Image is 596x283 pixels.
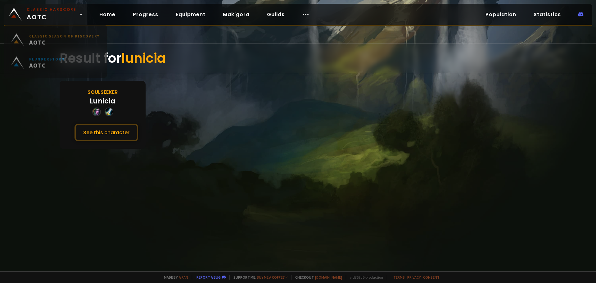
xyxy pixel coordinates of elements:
[27,7,76,22] span: AOTC
[29,64,65,72] span: AOTC
[160,275,188,280] span: Made by
[88,88,118,96] div: Soulseeker
[218,8,255,21] a: Mak'gora
[229,275,287,280] span: Support me,
[171,8,210,21] a: Equipment
[121,49,166,67] span: lunicia
[60,44,536,73] div: Result for
[7,31,103,54] a: Classic Season of DiscoveryAOTC
[481,8,521,21] a: Population
[27,7,76,12] small: Classic Hardcore
[257,275,287,280] a: Buy me a coffee
[179,275,188,280] a: a fan
[423,275,440,280] a: Consent
[29,36,100,41] small: Classic Season of Discovery
[196,275,221,280] a: Report a bug
[4,4,87,25] a: Classic HardcoreAOTC
[529,8,566,21] a: Statistics
[315,275,342,280] a: [DOMAIN_NAME]
[90,96,115,106] div: Lunicia
[7,54,103,77] a: PlunderstormAOTC
[128,8,163,21] a: Progress
[74,124,138,141] button: See this character
[393,275,405,280] a: Terms
[29,41,100,49] span: AOTC
[94,8,120,21] a: Home
[291,275,342,280] span: Checkout
[407,275,421,280] a: Privacy
[346,275,383,280] span: v. d752d5 - production
[29,59,65,64] small: Plunderstorm
[262,8,290,21] a: Guilds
